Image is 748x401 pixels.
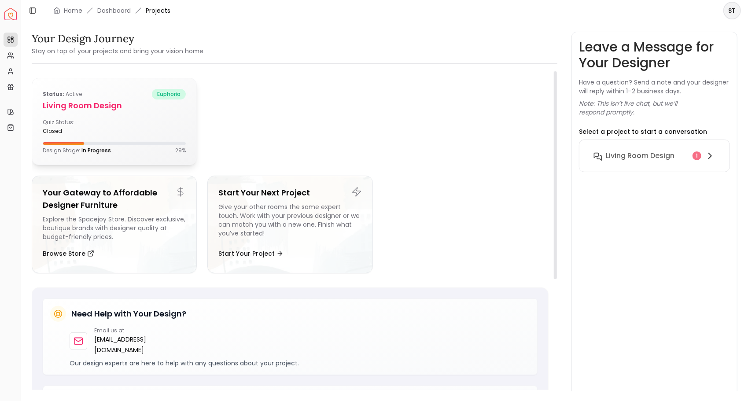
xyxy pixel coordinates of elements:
[218,245,284,262] button: Start Your Project
[43,187,186,211] h5: Your Gateway to Affordable Designer Furniture
[32,47,203,55] small: Stay on top of your projects and bring your vision home
[71,308,186,320] h5: Need Help with Your Design?
[724,3,740,18] span: ST
[94,334,174,355] a: [EMAIL_ADDRESS][DOMAIN_NAME]
[32,176,197,273] a: Your Gateway to Affordable Designer FurnitureExplore the Spacejoy Store. Discover exclusive, bout...
[693,151,701,160] div: 1
[32,32,203,46] h3: Your Design Journey
[579,99,730,117] p: Note: This isn’t live chat, but we’ll respond promptly.
[81,147,111,154] span: In Progress
[43,89,82,99] p: active
[579,127,707,136] p: Select a project to start a conversation
[579,39,730,71] h3: Leave a Message for Your Designer
[218,187,361,199] h5: Start Your Next Project
[64,6,82,15] a: Home
[175,147,186,154] p: 29 %
[606,151,674,161] h6: Living Room design
[43,245,94,262] button: Browse Store
[53,6,170,15] nav: breadcrumb
[43,90,64,98] b: Status:
[207,176,372,273] a: Start Your Next ProjectGive your other rooms the same expert touch. Work with your previous desig...
[97,6,131,15] a: Dashboard
[218,202,361,241] div: Give your other rooms the same expert touch. Work with your previous designer or we can match you...
[586,147,722,165] button: Living Room design1
[146,6,170,15] span: Projects
[43,119,111,135] div: Quiz Status:
[4,8,17,20] a: Spacejoy
[152,89,186,99] span: euphoria
[70,359,530,368] p: Our design experts are here to help with any questions about your project.
[723,2,741,19] button: ST
[43,99,186,112] h5: Living Room design
[43,215,186,241] div: Explore the Spacejoy Store. Discover exclusive, boutique brands with designer quality at budget-f...
[43,128,111,135] div: closed
[43,147,111,154] p: Design Stage:
[4,8,17,20] img: Spacejoy Logo
[94,327,174,334] p: Email us at
[579,78,730,96] p: Have a question? Send a note and your designer will reply within 1–2 business days.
